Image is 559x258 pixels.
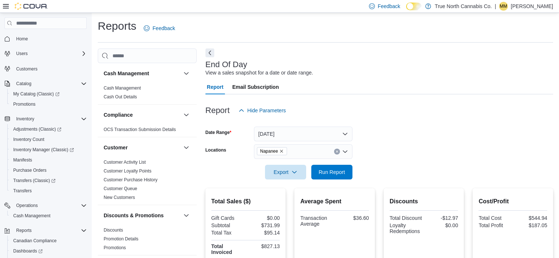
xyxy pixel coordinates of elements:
a: OCS Transaction Submission Details [104,127,176,132]
div: Discounts & Promotions [98,226,197,255]
span: Home [16,36,28,42]
span: Cash Management [104,85,141,91]
a: Adjustments (Classic) [10,125,64,134]
div: Loyalty Redemptions [390,222,422,234]
label: Date Range [205,130,232,135]
span: Dark Mode [406,10,406,11]
span: Adjustments (Classic) [10,125,87,134]
span: Inventory Manager (Classic) [13,147,74,153]
button: Cash Management [104,70,180,77]
a: Home [13,34,31,43]
div: Subtotal [211,222,244,228]
button: Home [1,33,90,44]
div: $544.94 [515,215,547,221]
a: Inventory Count [10,135,47,144]
span: Inventory [13,115,87,123]
div: View a sales snapshot for a date or date range. [205,69,313,77]
button: [DATE] [254,127,352,141]
a: Dashboards [7,246,90,256]
button: Customers [1,63,90,74]
h2: Cost/Profit [479,197,547,206]
div: $95.14 [247,230,280,236]
button: Operations [13,201,41,210]
h3: Customer [104,144,128,151]
h3: End Of Day [205,60,247,69]
span: New Customers [104,195,135,200]
a: Transfers (Classic) [10,176,58,185]
button: Manifests [7,155,90,165]
a: Manifests [10,156,35,164]
span: Promotions [104,245,126,251]
span: OCS Transaction Submission Details [104,127,176,132]
span: Run Report [319,168,345,176]
a: Dashboards [10,247,46,255]
a: Cash Management [104,86,141,91]
span: Users [13,49,87,58]
div: $187.05 [515,222,547,228]
span: Reports [16,228,32,233]
h3: Discounts & Promotions [104,212,164,219]
span: Adjustments (Classic) [13,126,61,132]
div: Transaction Average [300,215,333,227]
button: Catalog [1,79,90,89]
h3: Compliance [104,111,133,119]
span: Users [16,51,28,57]
span: Catalog [16,81,31,87]
h1: Reports [98,19,136,33]
span: Reports [13,226,87,235]
span: Customers [13,64,87,73]
button: Users [1,48,90,59]
button: Customer [104,144,180,151]
span: Feedback [378,3,400,10]
a: My Catalog (Classic) [10,90,62,98]
button: Compliance [104,111,180,119]
a: Customer Activity List [104,160,146,165]
a: Canadian Compliance [10,236,60,245]
div: $827.13 [247,243,280,249]
button: Hide Parameters [236,103,289,118]
div: Cash Management [98,84,197,104]
span: Canadian Compliance [10,236,87,245]
p: | [495,2,496,11]
span: My Catalog (Classic) [10,90,87,98]
a: Purchase Orders [10,166,50,175]
h2: Average Spent [300,197,369,206]
button: Next [205,48,214,57]
span: Promotion Details [104,236,139,242]
div: Total Tax [211,230,244,236]
a: Feedback [141,21,178,36]
span: Cash Management [10,211,87,220]
button: Export [265,165,306,179]
h2: Total Sales ($) [211,197,280,206]
img: Cova [15,3,48,10]
span: Manifests [10,156,87,164]
button: Compliance [182,110,191,119]
a: Cash Management [10,211,53,220]
span: Export [269,165,302,179]
a: Promotion Details [104,236,139,241]
button: Clear input [334,149,340,155]
div: Marissa Milburn [499,2,508,11]
p: True North Cannabis Co. [435,2,492,11]
span: Cash Out Details [104,94,137,100]
span: Email Subscription [232,80,279,94]
span: Manifests [13,157,32,163]
span: Transfers (Classic) [10,176,87,185]
button: Customer [182,143,191,152]
p: [PERSON_NAME] [511,2,553,11]
span: Catalog [13,79,87,88]
span: Napanee [257,147,287,155]
a: Discounts [104,228,123,233]
div: Total Cost [479,215,511,221]
button: Cash Management [182,69,191,78]
a: Customers [13,65,40,73]
button: Users [13,49,31,58]
a: Inventory Manager (Classic) [10,145,77,154]
input: Dark Mode [406,3,422,10]
button: Catalog [13,79,34,88]
span: Inventory Count [10,135,87,144]
h2: Discounts [390,197,458,206]
span: Customer Queue [104,186,137,192]
span: Dashboards [10,247,87,255]
button: Inventory [1,114,90,124]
